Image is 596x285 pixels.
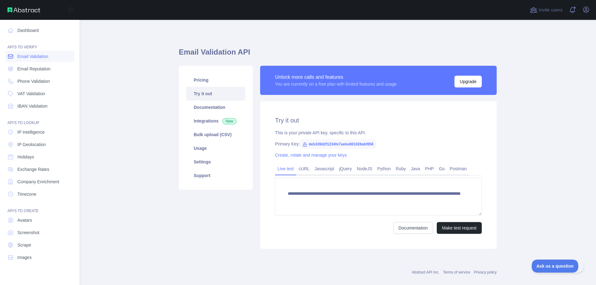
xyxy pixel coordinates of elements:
span: Timezone [17,191,36,197]
a: Pricing [186,73,245,87]
a: Ruby [393,164,409,174]
a: Live test [275,164,296,174]
a: NodeJS [354,164,375,174]
button: Make test request [437,222,482,234]
a: Integrations New [186,114,245,128]
a: Images [5,252,74,263]
a: Timezone [5,189,74,200]
span: Holidays [17,154,34,160]
a: cURL [296,164,312,174]
span: Screenshot [17,229,39,236]
span: New [222,118,237,124]
a: Go [436,164,447,174]
a: PHP [422,164,436,174]
a: Exchange Rates [5,164,74,175]
div: You are currently on a free plan with limited features and usage [275,81,397,87]
button: Invite users [529,5,564,15]
a: jQuery [336,164,354,174]
a: Email Reputation [5,63,74,74]
a: Documentation [186,100,245,114]
a: Documentation [393,222,433,234]
span: Phone Validation [17,78,50,84]
a: Phone Validation [5,76,74,87]
a: Abstract API Inc. [412,270,440,274]
span: Invite users [539,7,562,14]
div: API'S TO CREATE [5,201,74,213]
span: Email Reputation [17,66,51,72]
a: Email Validation [5,51,74,62]
a: VAT Validation [5,88,74,99]
span: Company Enrichment [17,179,59,185]
a: Dashboard [5,25,74,36]
span: Avatars [17,217,32,223]
span: deb339d2f1234fe7aebe881028abf858 [300,140,376,149]
span: Exchange Rates [17,166,49,172]
div: API'S TO LOOKUP [5,113,74,125]
a: Settings [186,155,245,169]
a: Python [375,164,393,174]
a: Try it out [186,87,245,100]
div: This is your private API key, specific to this API. [275,130,482,136]
a: Javascript [312,164,336,174]
a: Terms of service [443,270,470,274]
div: API'S TO VERIFY [5,37,74,50]
span: Email Validation [17,53,48,60]
a: Java [409,164,423,174]
span: IP Intelligence [17,129,45,135]
a: IP Intelligence [5,127,74,138]
a: Scrape [5,239,74,251]
span: Scrape [17,242,31,248]
span: IP Geolocation [17,141,46,148]
a: IP Geolocation [5,139,74,150]
span: Images [17,254,32,261]
div: Primary Key: [275,141,482,147]
h2: Try it out [275,116,482,125]
a: Support [186,169,245,182]
a: Privacy policy [474,270,497,274]
a: Usage [186,141,245,155]
h1: Email Validation API [179,47,497,62]
span: IBAN Validation [17,103,47,109]
a: Bulk upload (CSV) [186,128,245,141]
a: Avatars [5,215,74,226]
a: Holidays [5,151,74,163]
a: Company Enrichment [5,176,74,187]
a: IBAN Validation [5,100,74,112]
button: Upgrade [454,76,482,87]
iframe: Toggle Customer Support [532,260,584,273]
span: VAT Validation [17,91,45,97]
a: Screenshot [5,227,74,238]
div: Unlock more calls and features [275,73,397,81]
a: Postman [447,164,469,174]
img: Abstract API [7,7,40,12]
a: Create, rotate and manage your keys [275,153,347,158]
